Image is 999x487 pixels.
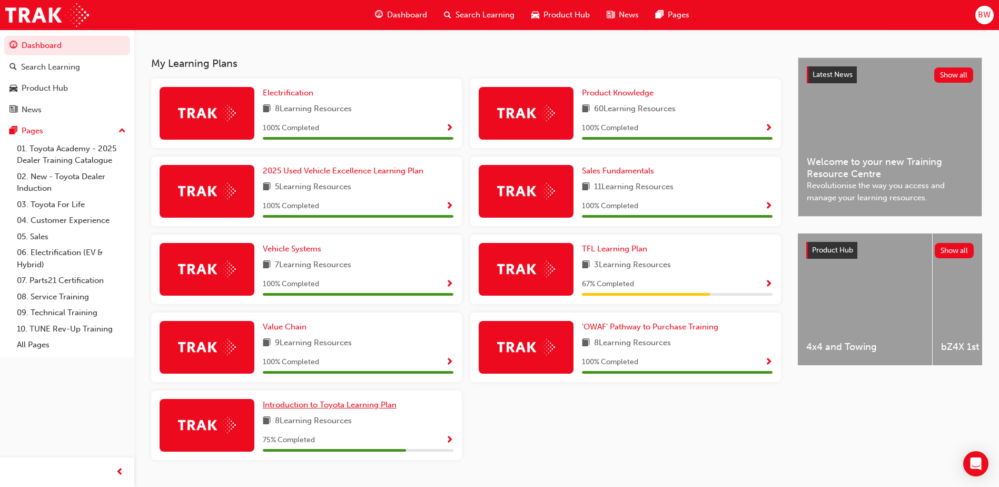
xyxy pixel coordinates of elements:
[9,105,17,115] span: news-icon
[375,8,383,22] span: guage-icon
[13,272,130,289] a: 07. Parts21 Certification
[594,181,674,194] span: 11 Learning Resources
[497,183,555,199] img: Trak
[594,259,671,272] span: 3 Learning Resources
[582,122,638,134] span: 100 % Completed
[582,322,718,332] span: 'OWAF' Pathway to Purchase Training
[975,6,994,24] button: BW
[4,79,130,98] a: Product Hub
[446,434,453,447] button: Show Progress
[9,63,17,72] span: search-icon
[263,415,271,428] span: book-icon
[963,451,988,476] div: Open Intercom Messenger
[263,399,401,411] a: Introduction to Toyota Learning Plan
[13,212,130,229] a: 04. Customer Experience
[5,3,89,27] img: Trak
[263,278,319,290] span: 100 % Completed
[178,183,236,199] img: Trak
[13,305,130,321] a: 09. Technical Training
[444,8,451,22] span: search-icon
[263,434,315,446] span: 75 % Completed
[446,436,453,445] span: Show Progress
[594,103,676,116] span: 60 Learning Resources
[263,103,271,116] span: book-icon
[647,4,698,26] a: pages-iconPages
[263,181,271,194] span: book-icon
[263,200,319,212] span: 100 % Completed
[978,9,991,21] span: BW
[263,259,271,272] span: book-icon
[4,121,130,141] button: Pages
[446,280,453,289] span: Show Progress
[582,259,590,272] span: book-icon
[582,278,634,290] span: 67 % Completed
[13,229,130,245] a: 05. Sales
[543,9,590,21] span: Product Hub
[656,8,664,22] span: pages-icon
[806,341,924,353] span: 4x4 and Towing
[21,61,80,73] div: Search Learning
[582,88,654,98] span: Product Knowledge
[582,244,647,254] span: TFL Learning Plan
[765,202,773,211] span: Show Progress
[582,356,638,368] span: 100 % Completed
[275,259,351,272] span: 7 Learning Resources
[598,4,647,26] a: news-iconNews
[13,245,130,272] a: 06. Electrification (EV & Hybrid)
[263,337,271,350] span: book-icon
[151,57,781,70] h3: My Learning Plans
[582,103,590,116] span: book-icon
[497,339,555,355] img: Trak
[4,57,130,77] a: Search Learning
[456,9,515,21] span: Search Learning
[275,337,352,350] span: 9 Learning Resources
[523,4,598,26] a: car-iconProduct Hub
[387,9,427,21] span: Dashboard
[13,337,130,353] a: All Pages
[765,124,773,133] span: Show Progress
[13,141,130,169] a: 01. Toyota Academy - 2025 Dealer Training Catalogue
[582,243,651,255] a: TFL Learning Plan
[118,124,126,138] span: up-icon
[446,124,453,133] span: Show Progress
[765,280,773,289] span: Show Progress
[446,202,453,211] span: Show Progress
[619,9,639,21] span: News
[582,200,638,212] span: 100 % Completed
[4,36,130,55] a: Dashboard
[178,417,236,433] img: Trak
[22,82,68,94] div: Product Hub
[765,358,773,367] span: Show Progress
[446,278,453,291] button: Show Progress
[263,243,325,255] a: Vehicle Systems
[934,67,974,83] button: Show all
[798,233,932,365] a: 4x4 and Towing
[22,125,43,137] div: Pages
[275,181,351,194] span: 5 Learning Resources
[497,105,555,121] img: Trak
[263,356,319,368] span: 100 % Completed
[807,66,973,83] a: Latest NewsShow all
[812,246,853,255] span: Product Hub
[446,122,453,135] button: Show Progress
[806,242,974,259] a: Product HubShow all
[582,165,658,177] a: Sales Fundamentals
[582,337,590,350] span: book-icon
[668,9,689,21] span: Pages
[4,34,130,121] button: DashboardSearch LearningProduct HubNews
[607,8,615,22] span: news-icon
[178,261,236,277] img: Trak
[582,166,654,176] span: Sales Fundamentals
[263,166,423,176] span: 2025 Used Vehicle Excellence Learning Plan
[367,4,436,26] a: guage-iconDashboard
[263,87,318,99] a: Electrification
[263,321,311,333] a: Value Chain
[765,122,773,135] button: Show Progress
[935,243,974,258] button: Show all
[116,466,124,479] span: prev-icon
[807,156,973,180] span: Welcome to your new Training Resource Centre
[594,337,671,350] span: 8 Learning Resources
[13,289,130,305] a: 08. Service Training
